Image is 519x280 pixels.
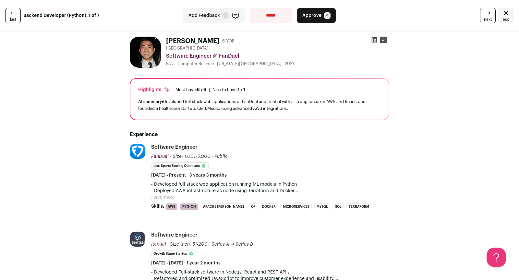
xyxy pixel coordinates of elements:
li: Microservices [281,203,312,210]
button: Approve A [297,8,336,23]
a: Close [498,8,514,23]
span: Itential [151,242,166,247]
span: esc [503,17,509,22]
li: Docker [260,203,278,210]
span: 1 / 1 [238,87,245,92]
span: FanDuel [151,154,169,159]
ul: | [175,87,245,92]
li: MySQL [314,203,330,210]
div: 5 YOE [222,38,235,44]
li: Python [180,203,198,210]
iframe: Help Scout Beacon - Open [487,248,506,267]
a: next [480,8,496,23]
span: AI summary: [138,99,163,104]
button: ...see more [151,194,175,201]
span: Approve [302,12,321,19]
div: Highlights [138,87,170,93]
span: Add Feedback [188,12,220,19]
span: Series A → Series B [211,242,253,247]
p: - Developed Full-stack software in Node.js, React and REST API's [151,269,389,275]
li: C# [249,203,257,210]
span: Skills: [151,203,164,210]
h1: [PERSON_NAME] [166,37,220,46]
li: Terraform [346,203,371,210]
li: List: Sports betting operators [151,162,209,169]
li: AWS [165,203,177,210]
span: · Size then: 51-200 [167,242,208,247]
p: - Deployed AWS infrastructure as code using Terraform and Docker [151,188,389,194]
span: 6 / 6 [197,87,206,92]
li: SQL [333,203,344,210]
span: F [223,12,229,19]
span: · [212,153,213,160]
div: Software Engineer [151,231,198,239]
li: Growth Stage Startup [151,250,196,257]
img: e75ba6b723202da1a4ef76b3cef389c598f98188e6431025da58e9c4c5a3b717 [130,37,161,68]
img: c4b21a3ed6a207402a2532a3ea0a2b834a11f49209bfda1ce55247a5f527eec4.jpg [130,144,145,159]
button: Add Feedback F [183,8,245,23]
div: Software Engineer [151,144,198,151]
a: last [5,8,21,23]
div: Software Engineer @ FanDuel [166,52,389,60]
span: A [324,12,331,19]
div: Nice to have: [212,87,245,92]
span: [DATE] - [DATE] · 1 year 2 months [151,260,221,266]
span: · [209,241,210,248]
p: - Developed full stack web application running ML models in Python [151,181,389,188]
div: B.A. - Computer Science - [US_STATE][GEOGRAPHIC_DATA] - 2021 [166,61,389,66]
img: 1cf76de4c4d11e556f42bb70d6be03137ba257552f2d87efd50179ce034be76e.jpg [130,232,145,247]
span: · Size: 1,001-5,000 [170,154,211,159]
div: Developed full-stack web applications at FanDuel and Itential with a strong focus on AWS and Reac... [138,98,381,112]
h2: Experience [130,131,389,138]
strong: Backend Developer (Python): 1 of 7 [23,12,100,19]
span: last [10,17,16,22]
span: [GEOGRAPHIC_DATA] [166,46,209,51]
li: Apache [PERSON_NAME] [201,203,246,210]
span: next [484,17,492,22]
div: Must have: [175,87,206,92]
span: [DATE] - Present · 3 years 3 months [151,172,227,179]
span: Public [214,154,228,159]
